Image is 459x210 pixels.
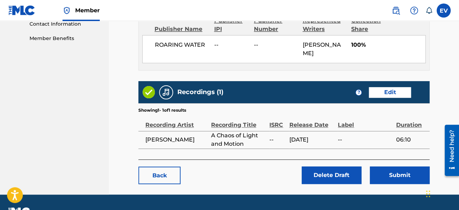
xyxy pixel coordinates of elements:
[254,17,297,33] div: Publisher Number
[369,87,411,98] a: Edit
[162,88,170,97] img: Recordings
[289,113,334,129] div: Release Date
[437,4,451,18] div: User Menu
[289,136,334,144] span: [DATE]
[351,41,425,49] span: 100%
[214,41,249,49] span: --
[426,183,430,204] div: Drag
[396,136,426,144] span: 06:10
[410,6,418,15] img: help
[155,41,209,49] span: ROARING WATER
[302,41,341,57] span: [PERSON_NAME]
[425,7,432,14] div: Notifications
[356,90,361,95] span: ?
[8,5,35,15] img: MLC Logo
[211,131,266,148] span: A Chaos of Light and Motion
[338,136,393,144] span: --
[29,20,100,28] a: Contact Information
[145,113,208,129] div: Recording Artist
[155,25,209,33] div: Publisher Name
[63,6,71,15] img: Top Rightsholder
[439,122,459,179] iframe: Resource Center
[138,107,186,113] p: Showing 1 - 1 of 1 results
[338,113,393,129] div: Label
[302,17,346,33] div: Represented Writers
[269,136,286,144] span: --
[254,41,297,49] span: --
[370,166,430,184] button: Submit
[29,35,100,42] a: Member Benefits
[407,4,421,18] div: Help
[302,166,361,184] button: Delete Draft
[143,86,155,98] img: Valid
[396,113,426,129] div: Duration
[211,113,266,129] div: Recording Title
[269,113,286,129] div: ISRC
[351,17,392,33] div: Collection Share
[389,4,403,18] a: Public Search
[424,176,459,210] iframe: Chat Widget
[214,17,248,33] div: Publisher IPI
[177,88,223,96] h5: Recordings (1)
[145,136,208,144] span: [PERSON_NAME]
[392,6,400,15] img: search
[75,6,100,14] span: Member
[138,166,181,184] a: Back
